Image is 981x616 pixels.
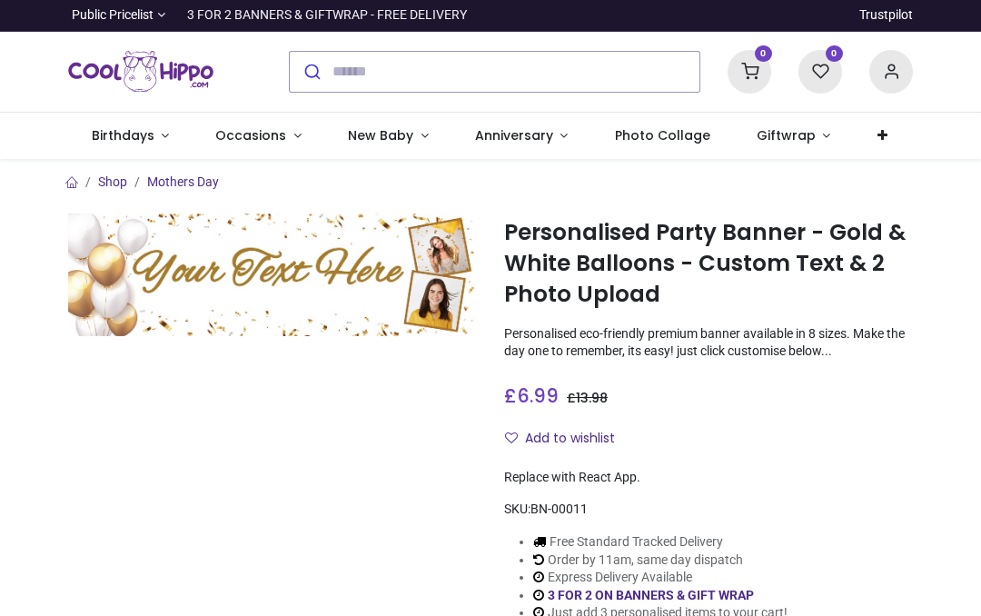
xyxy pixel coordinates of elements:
a: Birthdays [68,113,193,160]
a: Public Pricelist [68,6,165,25]
div: Replace with React App. [504,469,913,487]
a: 0 [798,63,842,77]
img: Personalised Party Banner - Gold & White Balloons - Custom Text & 2 Photo Upload [68,214,477,336]
a: Trustpilot [859,6,913,25]
span: 13.98 [576,389,608,407]
span: £ [567,389,608,407]
li: Express Delivery Available [533,569,788,587]
span: Giftwrap [757,126,816,144]
sup: 0 [826,45,843,63]
span: New Baby [348,126,413,144]
div: 3 FOR 2 BANNERS & GIFTWRAP - FREE DELIVERY [187,6,467,25]
a: New Baby [325,113,452,160]
img: Cool Hippo [68,46,213,97]
p: Personalised eco-friendly premium banner available in 8 sizes. Make the day one to remember, its ... [504,325,913,361]
span: Photo Collage [615,126,710,144]
span: Birthdays [92,126,154,144]
li: Order by 11am, same day dispatch [533,551,788,570]
button: Add to wishlistAdd to wishlist [504,423,630,454]
a: 0 [728,63,771,77]
span: 6.99 [517,383,559,409]
div: SKU: [504,501,913,519]
span: Occasions [215,126,286,144]
li: Free Standard Tracked Delivery [533,533,788,551]
a: Occasions [193,113,325,160]
button: Submit [290,52,332,92]
a: Mothers Day [147,174,219,189]
a: Anniversary [451,113,591,160]
span: Public Pricelist [72,6,154,25]
span: BN-00011 [530,502,588,516]
sup: 0 [755,45,772,63]
span: £ [504,383,559,409]
a: Giftwrap [733,113,854,160]
a: Shop [98,174,127,189]
h1: Personalised Party Banner - Gold & White Balloons - Custom Text & 2 Photo Upload [504,217,913,311]
a: 3 FOR 2 ON BANNERS & GIFT WRAP [548,588,754,602]
span: Anniversary [475,126,553,144]
a: Logo of Cool Hippo [68,46,213,97]
i: Add to wishlist [505,432,518,444]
